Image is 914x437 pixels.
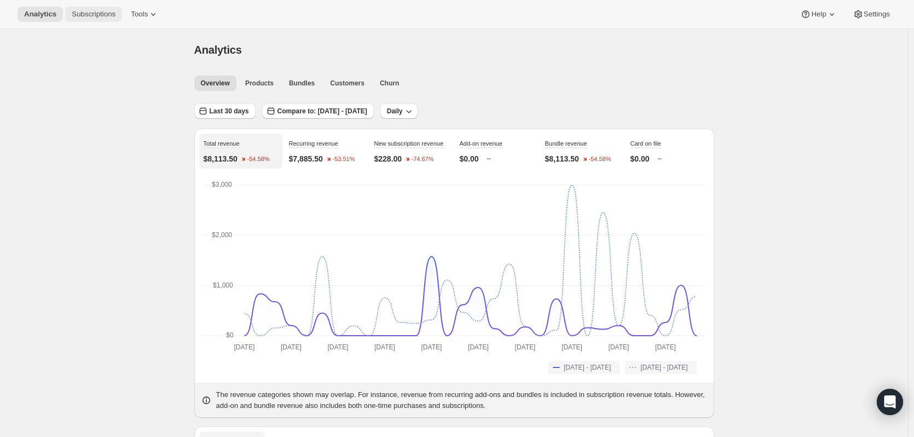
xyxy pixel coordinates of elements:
span: Add-on revenue [460,140,502,147]
p: The revenue categories shown may overlap. For instance, revenue from recurring add-ons and bundle... [216,389,708,411]
span: [DATE] - [DATE] [564,363,611,372]
span: Compare to: [DATE] - [DATE] [277,107,367,116]
span: Subscriptions [72,10,115,19]
text: -53.51% [332,156,355,163]
span: Settings [864,10,890,19]
text: [DATE] [562,343,582,351]
text: -74.67% [412,156,434,163]
text: $3,000 [212,181,232,188]
text: [DATE] [374,343,395,351]
button: [DATE] - [DATE] [625,361,696,374]
p: $0.00 [460,153,479,164]
text: [DATE] [514,343,535,351]
p: $0.00 [630,153,650,164]
button: Daily [380,104,418,119]
button: Last 30 days [194,104,256,119]
span: Daily [387,107,403,116]
span: Bundles [289,79,315,88]
text: $2,000 [212,231,232,239]
span: New subscription revenue [374,140,444,147]
button: Analytics [18,7,63,22]
p: $228.00 [374,153,402,164]
span: Overview [201,79,230,88]
text: [DATE] [655,343,676,351]
p: $8,113.50 [545,153,579,164]
span: Tools [131,10,148,19]
span: Help [811,10,826,19]
span: [DATE] - [DATE] [640,363,687,372]
text: $1,000 [213,281,233,289]
text: [DATE] [421,343,442,351]
span: Customers [330,79,365,88]
text: -54.58% [247,156,269,163]
p: $8,113.50 [204,153,238,164]
span: Recurring revenue [289,140,339,147]
text: [DATE] [608,343,629,351]
button: Tools [124,7,165,22]
span: Analytics [24,10,56,19]
button: Settings [846,7,896,22]
text: [DATE] [468,343,489,351]
button: [DATE] - [DATE] [548,361,620,374]
text: [DATE] [281,343,302,351]
button: Subscriptions [65,7,122,22]
button: Compare to: [DATE] - [DATE] [262,104,374,119]
text: [DATE] [327,343,348,351]
span: Products [245,79,274,88]
text: $0 [226,331,234,339]
p: $7,885.50 [289,153,323,164]
span: Analytics [194,44,242,56]
text: [DATE] [234,343,254,351]
span: Total revenue [204,140,240,147]
span: Bundle revenue [545,140,587,147]
span: Churn [380,79,399,88]
text: -54.58% [588,156,611,163]
span: Card on file [630,140,661,147]
div: Open Intercom Messenger [877,389,903,415]
span: Last 30 days [210,107,249,116]
button: Help [794,7,843,22]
